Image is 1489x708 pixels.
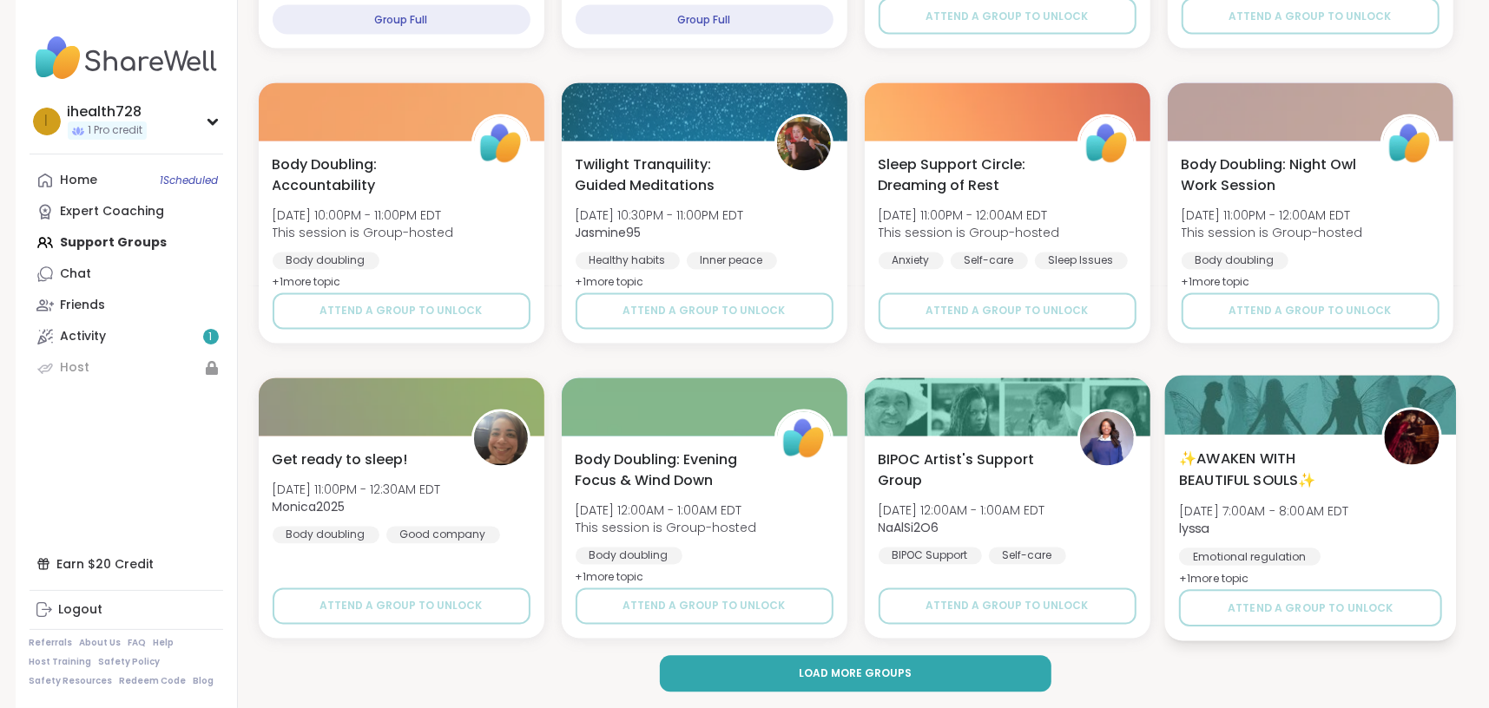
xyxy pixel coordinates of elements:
[154,637,175,649] a: Help
[61,203,165,220] div: Expert Coaching
[576,252,680,270] div: Healthy habits
[30,165,223,196] a: Home1Scheduled
[30,321,223,352] a: Activity1
[1182,252,1288,270] div: Body doubling
[273,588,530,625] button: Attend a group to unlock
[989,547,1066,565] div: Self-care
[951,252,1028,270] div: Self-care
[209,330,213,344] span: 1
[879,520,939,537] b: NaAlSi2O6
[386,527,500,544] div: Good company
[273,527,379,544] div: Body doubling
[61,328,107,345] div: Activity
[45,110,49,133] span: i
[879,207,1060,225] span: [DATE] 11:00PM - 12:00AM EDT
[576,5,833,35] div: Group Full
[1035,252,1128,270] div: Sleep Issues
[320,599,483,614] span: Attend a group to unlock
[30,259,223,290] a: Chat
[1179,520,1209,537] b: lyssa
[623,599,786,614] span: Attend a group to unlock
[879,155,1058,197] span: Sleep Support Circle: Dreaming of Rest
[61,297,106,314] div: Friends
[576,547,682,565] div: Body doubling
[30,196,223,227] a: Expert Coaching
[576,225,642,242] b: Jasmine95
[161,174,219,187] span: 1 Scheduled
[879,502,1045,520] span: [DATE] 12:00AM - 1:00AM EDT
[576,588,833,625] button: Attend a group to unlock
[576,520,757,537] span: This session is Group-hosted
[30,352,223,383] a: Host
[660,656,1051,692] button: Load more groups
[61,172,98,189] div: Home
[576,502,757,520] span: [DATE] 12:00AM - 1:00AM EDT
[30,28,223,88] img: ShareWell Nav Logo
[1179,590,1442,627] button: Attend a group to unlock
[879,252,944,270] div: Anxiety
[1179,502,1349,520] span: [DATE] 7:00AM - 8:00AM EDT
[194,675,214,687] a: Blog
[576,155,755,197] span: Twilight Tranquility: Guided Meditations
[1182,207,1363,225] span: [DATE] 11:00PM - 12:00AM EDT
[89,123,143,138] span: 1 Pro credit
[320,304,483,319] span: Attend a group to unlock
[80,637,122,649] a: About Us
[30,594,223,626] a: Logout
[926,599,1089,614] span: Attend a group to unlock
[273,482,441,499] span: [DATE] 11:00PM - 12:30AM EDT
[273,155,452,197] span: Body Doubling: Accountability
[1182,155,1361,197] span: Body Doubling: Night Owl Work Session
[777,412,831,466] img: ShareWell
[879,293,1137,330] button: Attend a group to unlock
[59,601,103,619] div: Logout
[68,102,147,121] div: ihealth728
[879,588,1137,625] button: Attend a group to unlock
[30,548,223,580] div: Earn $20 Credit
[1179,548,1321,566] div: Emotional regulation
[1182,293,1440,330] button: Attend a group to unlock
[926,9,1089,24] span: Attend a group to unlock
[273,450,408,471] span: Get ready to sleep!
[576,293,833,330] button: Attend a group to unlock
[576,450,755,492] span: Body Doubling: Evening Focus & Wind Down
[30,656,92,668] a: Host Training
[273,252,379,270] div: Body doubling
[61,359,90,377] div: Host
[576,207,744,225] span: [DATE] 10:30PM - 11:00PM EDT
[1182,225,1363,242] span: This session is Group-hosted
[1179,449,1362,491] span: ✨AWAKEN WITH BEAUTIFUL SOULS✨
[30,290,223,321] a: Friends
[1080,412,1134,466] img: NaAlSi2O6
[879,225,1060,242] span: This session is Group-hosted
[1228,600,1393,616] span: Attend a group to unlock
[273,207,454,225] span: [DATE] 10:00PM - 11:00PM EDT
[879,450,1058,492] span: BIPOC Artist's Support Group
[623,304,786,319] span: Attend a group to unlock
[1229,9,1392,24] span: Attend a group to unlock
[777,117,831,171] img: Jasmine95
[474,412,528,466] img: Monica2025
[99,656,161,668] a: Safety Policy
[120,675,187,687] a: Redeem Code
[61,265,92,283] div: Chat
[273,499,346,516] b: Monica2025
[128,637,147,649] a: FAQ
[30,637,73,649] a: Referrals
[799,666,912,682] span: Load more groups
[687,252,777,270] div: Inner peace
[1229,304,1392,319] span: Attend a group to unlock
[474,117,528,171] img: ShareWell
[1080,117,1134,171] img: ShareWell
[30,675,113,687] a: Safety Resources
[1384,410,1439,465] img: lyssa
[1383,117,1437,171] img: ShareWell
[273,225,454,242] span: This session is Group-hosted
[879,547,982,565] div: BIPOC Support
[273,293,530,330] button: Attend a group to unlock
[926,304,1089,319] span: Attend a group to unlock
[273,5,530,35] div: Group Full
